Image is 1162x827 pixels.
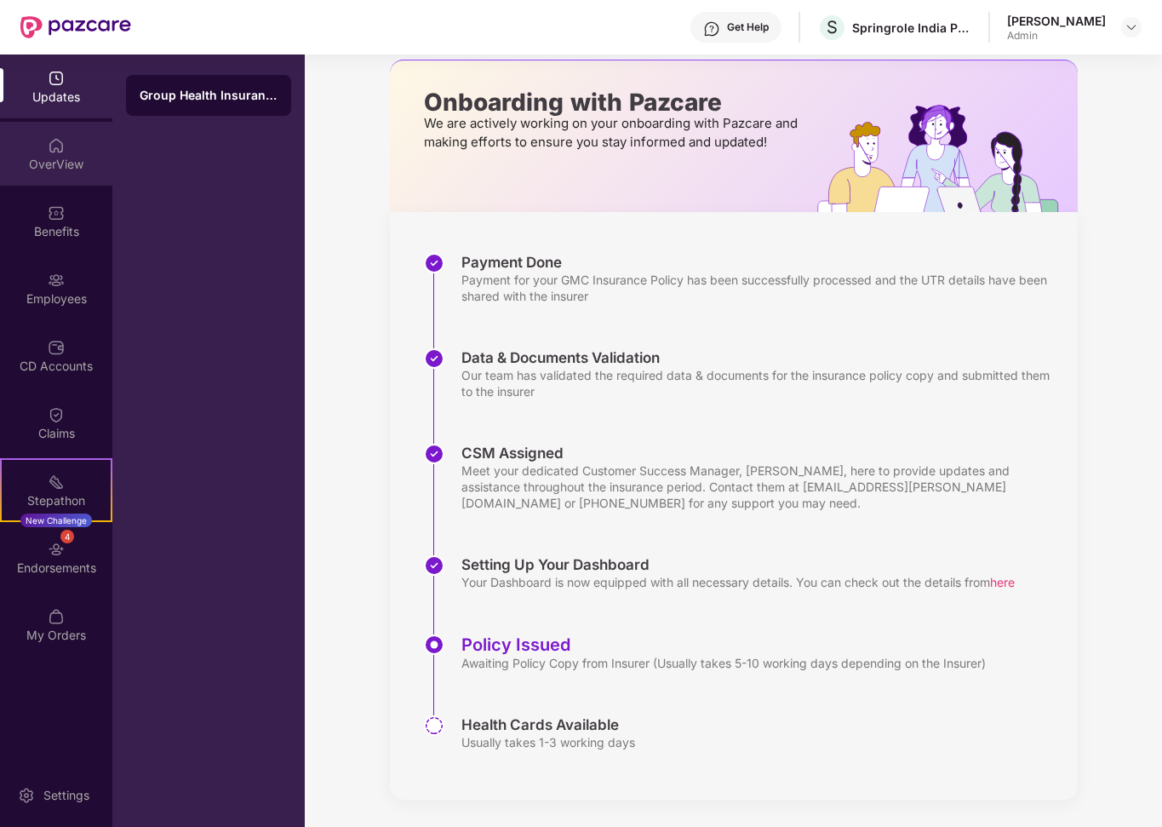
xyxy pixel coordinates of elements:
[461,348,1061,367] div: Data & Documents Validation
[461,555,1015,574] div: Setting Up Your Dashboard
[461,574,1015,590] div: Your Dashboard is now equipped with all necessary details. You can check out the details from
[48,406,65,423] img: svg+xml;base64,PHN2ZyBpZD0iQ2xhaW0iIHhtbG5zPSJodHRwOi8vd3d3LnczLm9yZy8yMDAwL3N2ZyIgd2lkdGg9IjIwIi...
[461,655,986,671] div: Awaiting Policy Copy from Insurer (Usually takes 5-10 working days depending on the Insurer)
[424,635,444,655] img: svg+xml;base64,PHN2ZyBpZD0iU3RlcC1BY3RpdmUtMzJ4MzIiIHhtbG5zPSJodHRwOi8vd3d3LnczLm9yZy8yMDAwL3N2Zy...
[703,20,720,37] img: svg+xml;base64,PHN2ZyBpZD0iSGVscC0zMngzMiIgeG1sbnM9Imh0dHA6Ly93d3cudzMub3JnLzIwMDAvc3ZnIiB3aWR0aD...
[461,367,1061,399] div: Our team has validated the required data & documents for the insurance policy copy and submitted ...
[424,444,444,464] img: svg+xml;base64,PHN2ZyBpZD0iU3RlcC1Eb25lLTMyeDMyIiB4bWxucz0iaHR0cDovL3d3dy53My5vcmcvMjAwMC9zdmciIH...
[20,16,131,38] img: New Pazcare Logo
[424,95,803,110] p: Onboarding with Pazcare
[48,272,65,289] img: svg+xml;base64,PHN2ZyBpZD0iRW1wbG95ZWVzIiB4bWxucz0iaHR0cDovL3d3dy53My5vcmcvMjAwMC9zdmciIHdpZHRoPS...
[18,787,35,804] img: svg+xml;base64,PHN2ZyBpZD0iU2V0dGluZy0yMHgyMCIgeG1sbnM9Imh0dHA6Ly93d3cudzMub3JnLzIwMDAvc3ZnIiB3aW...
[60,530,74,543] div: 4
[852,20,971,36] div: Springrole India Private Limited
[2,492,111,509] div: Stepathon
[1007,13,1106,29] div: [PERSON_NAME]
[461,272,1061,304] div: Payment for your GMC Insurance Policy has been successfully processed and the UTR details have be...
[817,105,1077,212] img: hrOnboarding
[990,575,1015,589] span: here
[727,20,769,34] div: Get Help
[827,17,838,37] span: S
[424,715,444,736] img: svg+xml;base64,PHN2ZyBpZD0iU3RlcC1QZW5kaW5nLTMyeDMyIiB4bWxucz0iaHR0cDovL3d3dy53My5vcmcvMjAwMC9zdm...
[20,514,92,527] div: New Challenge
[48,137,65,154] img: svg+xml;base64,PHN2ZyBpZD0iSG9tZSIgeG1sbnM9Imh0dHA6Ly93d3cudzMub3JnLzIwMDAvc3ZnIiB3aWR0aD0iMjAiIG...
[48,474,65,491] img: svg+xml;base64,PHN2ZyB4bWxucz0iaHR0cDovL3d3dy53My5vcmcvMjAwMC9zdmciIHdpZHRoPSIyMSIgaGVpZ2h0PSIyMC...
[461,253,1061,272] div: Payment Done
[424,114,803,152] p: We are actively working on your onboarding with Pazcare and making efforts to ensure you stay inf...
[461,444,1061,462] div: CSM Assigned
[38,787,94,804] div: Settings
[461,734,635,750] div: Usually takes 1-3 working days
[424,253,444,273] img: svg+xml;base64,PHN2ZyBpZD0iU3RlcC1Eb25lLTMyeDMyIiB4bWxucz0iaHR0cDovL3d3dy53My5vcmcvMjAwMC9zdmciIH...
[48,339,65,356] img: svg+xml;base64,PHN2ZyBpZD0iQ0RfQWNjb3VudHMiIGRhdGEtbmFtZT0iQ0QgQWNjb3VudHMiIHhtbG5zPSJodHRwOi8vd3...
[48,204,65,221] img: svg+xml;base64,PHN2ZyBpZD0iQmVuZWZpdHMiIHhtbG5zPSJodHRwOi8vd3d3LnczLm9yZy8yMDAwL3N2ZyIgd2lkdGg9Ij...
[140,87,278,104] div: Group Health Insurance
[1125,20,1138,34] img: svg+xml;base64,PHN2ZyBpZD0iRHJvcGRvd24tMzJ4MzIiIHhtbG5zPSJodHRwOi8vd3d3LnczLm9yZy8yMDAwL3N2ZyIgd2...
[424,555,444,576] img: svg+xml;base64,PHN2ZyBpZD0iU3RlcC1Eb25lLTMyeDMyIiB4bWxucz0iaHR0cDovL3d3dy53My5vcmcvMjAwMC9zdmciIH...
[461,715,635,734] div: Health Cards Available
[461,462,1061,511] div: Meet your dedicated Customer Success Manager, [PERSON_NAME], here to provide updates and assistan...
[48,541,65,558] img: svg+xml;base64,PHN2ZyBpZD0iRW5kb3JzZW1lbnRzIiB4bWxucz0iaHR0cDovL3d3dy53My5vcmcvMjAwMC9zdmciIHdpZH...
[1007,29,1106,43] div: Admin
[461,635,986,655] div: Policy Issued
[48,608,65,625] img: svg+xml;base64,PHN2ZyBpZD0iTXlfT3JkZXJzIiBkYXRhLW5hbWU9Ik15IE9yZGVycyIgeG1sbnM9Imh0dHA6Ly93d3cudz...
[48,70,65,87] img: svg+xml;base64,PHN2ZyBpZD0iVXBkYXRlZCIgeG1sbnM9Imh0dHA6Ly93d3cudzMub3JnLzIwMDAvc3ZnIiB3aWR0aD0iMj...
[424,348,444,369] img: svg+xml;base64,PHN2ZyBpZD0iU3RlcC1Eb25lLTMyeDMyIiB4bWxucz0iaHR0cDovL3d3dy53My5vcmcvMjAwMC9zdmciIH...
